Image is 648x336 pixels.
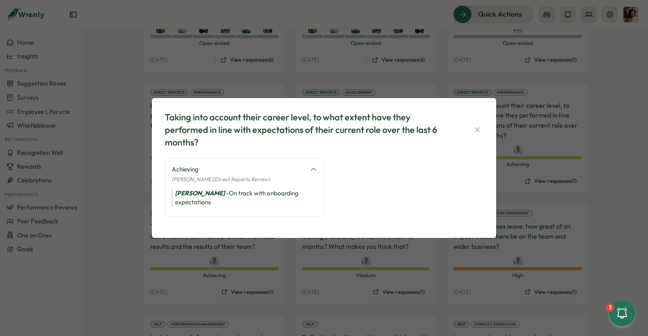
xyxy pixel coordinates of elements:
div: Taking into account their career level, to what extent have they performed in line with expectati... [165,111,452,148]
i: [PERSON_NAME] [175,189,225,197]
span: [PERSON_NAME] (Direct Reports Review) [172,176,270,182]
div: Achieving [172,165,305,174]
button: 3 [609,300,635,326]
div: 3 [606,304,614,312]
div: - On track with onboarding expectations [172,189,317,207]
